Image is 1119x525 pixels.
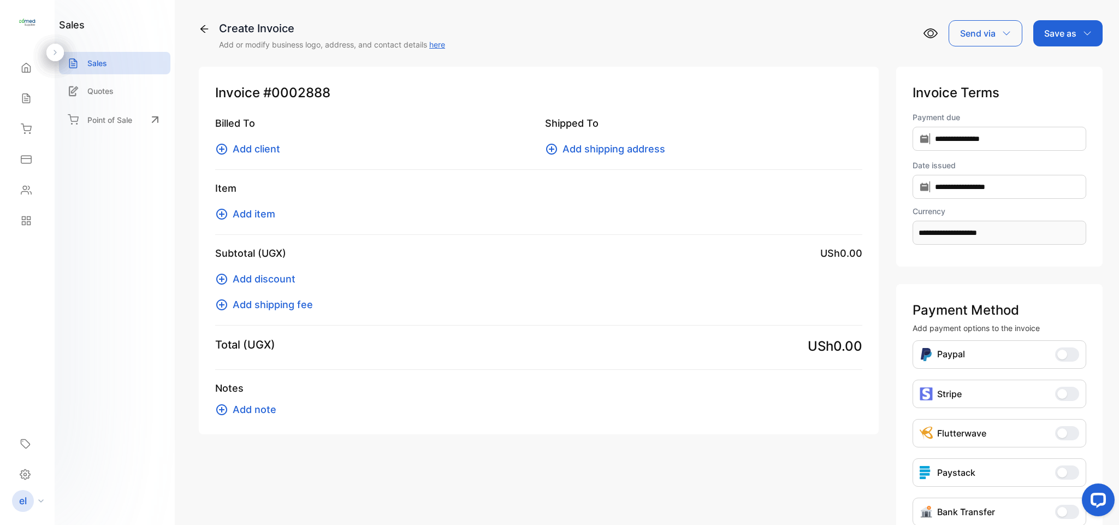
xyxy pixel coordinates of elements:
[949,20,1022,46] button: Send via
[820,246,862,261] span: USh0.00
[215,116,532,131] p: Billed To
[87,57,107,69] p: Sales
[263,83,330,103] span: #0002888
[215,207,282,221] button: Add item
[937,427,986,440] p: Flutterwave
[1073,479,1119,525] iframe: LiveChat chat widget
[59,17,85,32] h1: sales
[215,83,862,103] p: Invoice
[913,205,1086,217] label: Currency
[215,402,283,417] button: Add note
[937,466,975,479] p: Paystack
[913,111,1086,123] label: Payment due
[913,322,1086,334] p: Add payment options to the invoice
[920,505,933,518] img: Icon
[808,337,862,356] span: USh0.00
[219,39,445,50] p: Add or modify business logo, address, and contact details
[215,381,862,396] p: Notes
[215,246,286,261] p: Subtotal (UGX)
[913,83,1086,103] p: Invoice Terms
[1033,20,1103,46] button: Save as
[59,108,170,132] a: Point of Sale
[233,297,313,312] span: Add shipping fee
[920,387,933,400] img: icon
[913,160,1086,171] label: Date issued
[215,141,287,156] button: Add client
[87,85,114,97] p: Quotes
[87,114,132,126] p: Point of Sale
[545,116,862,131] p: Shipped To
[937,505,995,518] p: Bank Transfer
[215,181,862,196] p: Item
[960,27,996,40] p: Send via
[219,20,445,37] div: Create Invoice
[233,402,276,417] span: Add note
[233,141,280,156] span: Add client
[920,466,933,479] img: icon
[545,141,672,156] button: Add shipping address
[937,347,965,362] p: Paypal
[59,80,170,102] a: Quotes
[215,272,302,286] button: Add discount
[19,14,35,31] img: logo
[215,337,275,353] p: Total (UGX)
[19,494,27,508] p: el
[233,207,275,221] span: Add item
[215,297,319,312] button: Add shipping fee
[920,427,933,440] img: Icon
[233,272,295,286] span: Add discount
[937,387,962,400] p: Stripe
[429,40,445,49] a: here
[59,52,170,74] a: Sales
[563,141,665,156] span: Add shipping address
[1044,27,1076,40] p: Save as
[913,300,1086,320] p: Payment Method
[920,347,933,362] img: Icon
